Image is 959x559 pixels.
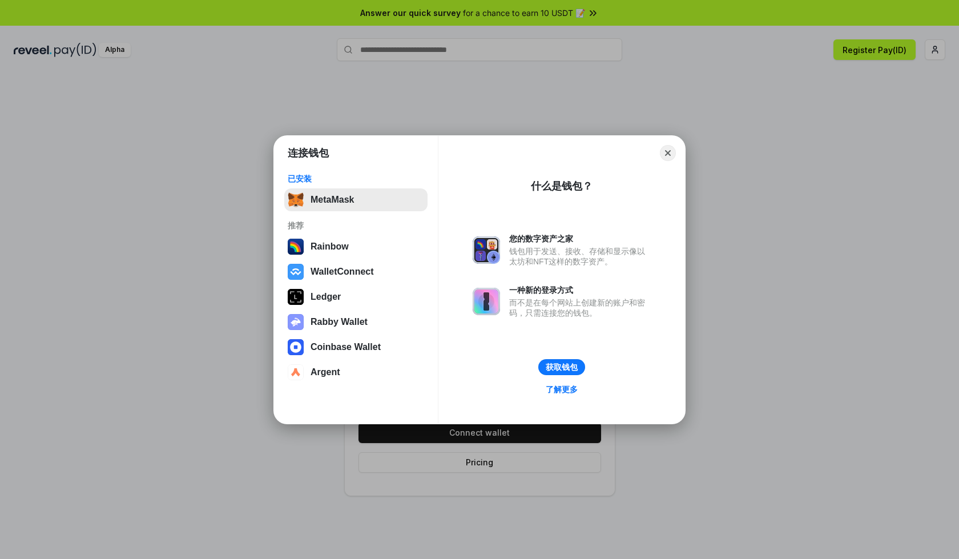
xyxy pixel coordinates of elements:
[546,384,578,395] div: 了解更多
[284,285,428,308] button: Ledger
[288,314,304,330] img: svg+xml,%3Csvg%20xmlns%3D%22http%3A%2F%2Fwww.w3.org%2F2000%2Fsvg%22%20fill%3D%22none%22%20viewBox...
[546,362,578,372] div: 获取钱包
[288,146,329,160] h1: 连接钱包
[284,336,428,359] button: Coinbase Wallet
[538,359,585,375] button: 获取钱包
[284,235,428,258] button: Rainbow
[311,195,354,205] div: MetaMask
[288,264,304,280] img: svg+xml,%3Csvg%20width%3D%2228%22%20height%3D%2228%22%20viewBox%3D%220%200%2028%2028%22%20fill%3D...
[509,234,651,244] div: 您的数字资产之家
[288,192,304,208] img: svg+xml,%3Csvg%20fill%3D%22none%22%20height%3D%2233%22%20viewBox%3D%220%200%2035%2033%22%20width%...
[311,317,368,327] div: Rabby Wallet
[473,236,500,264] img: svg+xml,%3Csvg%20xmlns%3D%22http%3A%2F%2Fwww.w3.org%2F2000%2Fsvg%22%20fill%3D%22none%22%20viewBox...
[311,267,374,277] div: WalletConnect
[473,288,500,315] img: svg+xml,%3Csvg%20xmlns%3D%22http%3A%2F%2Fwww.w3.org%2F2000%2Fsvg%22%20fill%3D%22none%22%20viewBox...
[288,364,304,380] img: svg+xml,%3Csvg%20width%3D%2228%22%20height%3D%2228%22%20viewBox%3D%220%200%2028%2028%22%20fill%3D...
[311,367,340,377] div: Argent
[284,188,428,211] button: MetaMask
[509,297,651,318] div: 而不是在每个网站上创建新的账户和密码，只需连接您的钱包。
[284,260,428,283] button: WalletConnect
[311,292,341,302] div: Ledger
[288,220,424,231] div: 推荐
[509,246,651,267] div: 钱包用于发送、接收、存储和显示像以太坊和NFT这样的数字资产。
[288,239,304,255] img: svg+xml,%3Csvg%20width%3D%22120%22%20height%3D%22120%22%20viewBox%3D%220%200%20120%20120%22%20fil...
[660,145,676,161] button: Close
[288,289,304,305] img: svg+xml,%3Csvg%20xmlns%3D%22http%3A%2F%2Fwww.w3.org%2F2000%2Fsvg%22%20width%3D%2228%22%20height%3...
[539,382,585,397] a: 了解更多
[311,242,349,252] div: Rainbow
[284,361,428,384] button: Argent
[288,174,424,184] div: 已安装
[311,342,381,352] div: Coinbase Wallet
[288,339,304,355] img: svg+xml,%3Csvg%20width%3D%2228%22%20height%3D%2228%22%20viewBox%3D%220%200%2028%2028%22%20fill%3D...
[284,311,428,333] button: Rabby Wallet
[509,285,651,295] div: 一种新的登录方式
[531,179,593,193] div: 什么是钱包？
